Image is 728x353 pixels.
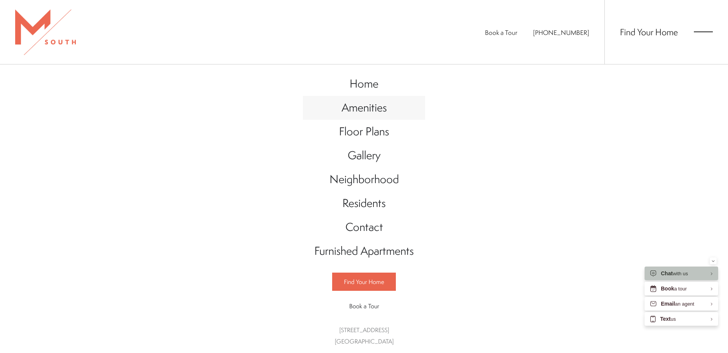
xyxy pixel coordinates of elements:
[329,171,399,187] span: Neighborhood
[345,219,383,235] span: Contact
[303,72,425,96] a: Go to Home
[303,168,425,191] a: Go to Neighborhood
[303,120,425,144] a: Go to Floor Plans
[694,28,713,35] button: Open Menu
[349,302,379,310] span: Book a Tour
[620,26,678,38] a: Find Your Home
[303,96,425,120] a: Go to Amenities
[332,297,396,315] a: Book a Tour
[303,215,425,239] a: Go to Contact
[332,273,396,291] a: Find Your Home
[339,124,389,139] span: Floor Plans
[485,28,517,37] a: Book a Tour
[314,243,414,259] span: Furnished Apartments
[350,76,378,91] span: Home
[335,326,394,345] a: Get Directions to 5110 South Manhattan Avenue Tampa, FL 33611
[533,28,589,37] a: Call Us at 813-570-8014
[342,100,387,115] span: Amenities
[303,239,425,263] a: Go to Furnished Apartments (opens in a new tab)
[303,191,425,215] a: Go to Residents
[344,278,384,286] span: Find Your Home
[533,28,589,37] span: [PHONE_NUMBER]
[348,147,381,163] span: Gallery
[303,144,425,168] a: Go to Gallery
[15,9,76,55] img: MSouth
[342,195,386,211] span: Residents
